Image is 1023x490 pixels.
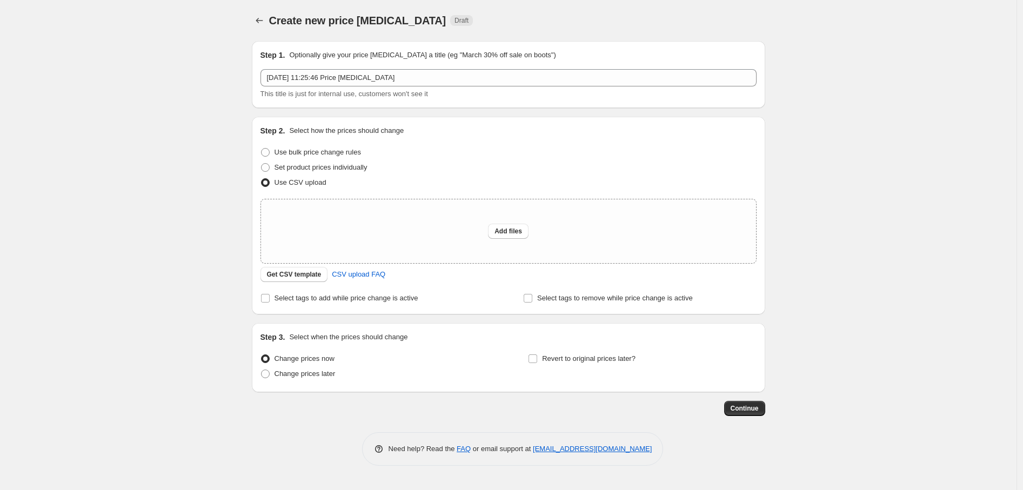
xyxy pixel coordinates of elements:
input: 30% off holiday sale [260,69,757,86]
p: Select when the prices should change [289,332,407,343]
a: CSV upload FAQ [325,266,392,283]
span: Continue [731,404,759,413]
span: Change prices later [275,370,336,378]
a: [EMAIL_ADDRESS][DOMAIN_NAME] [533,445,652,453]
span: CSV upload FAQ [332,269,385,280]
span: Use CSV upload [275,178,326,186]
span: Use bulk price change rules [275,148,361,156]
button: Price change jobs [252,13,267,28]
span: Select tags to remove while price change is active [537,294,693,302]
span: Draft [454,16,469,25]
span: Need help? Read the [389,445,457,453]
span: Create new price [MEDICAL_DATA] [269,15,446,26]
span: Change prices now [275,354,335,363]
span: Set product prices individually [275,163,367,171]
p: Select how the prices should change [289,125,404,136]
span: Add files [494,227,522,236]
button: Get CSV template [260,267,328,282]
button: Continue [724,401,765,416]
p: Optionally give your price [MEDICAL_DATA] a title (eg "March 30% off sale on boots") [289,50,556,61]
span: or email support at [471,445,533,453]
span: Select tags to add while price change is active [275,294,418,302]
button: Add files [488,224,529,239]
span: This title is just for internal use, customers won't see it [260,90,428,98]
span: Get CSV template [267,270,322,279]
a: FAQ [457,445,471,453]
span: Revert to original prices later? [542,354,636,363]
h2: Step 3. [260,332,285,343]
h2: Step 2. [260,125,285,136]
h2: Step 1. [260,50,285,61]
